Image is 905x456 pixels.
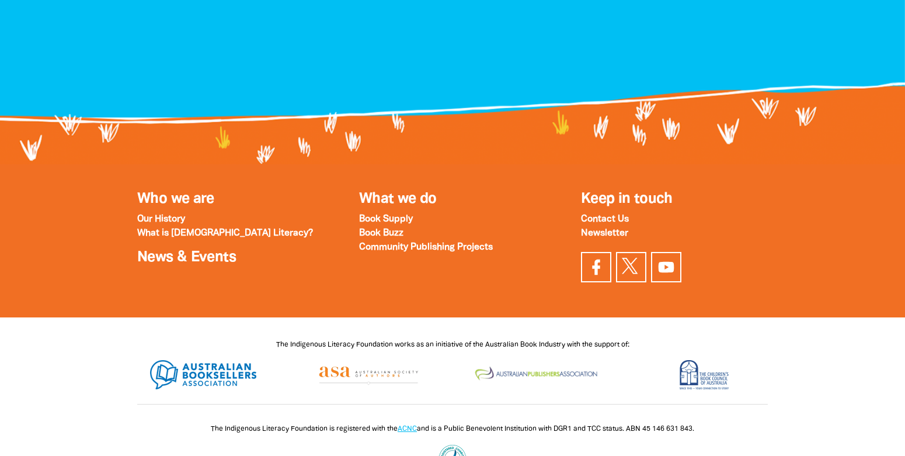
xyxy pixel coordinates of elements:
span: The Indigenous Literacy Foundation works as an initiative of the Australian Book Industry with th... [276,341,629,348]
a: Book Buzz [359,229,403,237]
span: Keep in touch [581,192,673,206]
a: Newsletter [581,229,628,237]
a: Find us on YouTube [651,252,681,282]
span: The Indigenous Literacy Foundation is registered with the and is a Public Benevolent Institution ... [211,426,694,432]
a: Book Supply [359,215,413,223]
a: What is [DEMOGRAPHIC_DATA] Literacy? [137,229,313,237]
a: Find us on Twitter [616,252,646,282]
a: Visit our facebook page [581,252,611,282]
a: Contact Us [581,215,629,223]
a: ACNC [398,426,417,432]
a: What we do [359,192,437,206]
a: News & Events [137,251,236,264]
a: Community Publishing Projects [359,243,493,251]
a: Who we are [137,192,214,206]
a: Our History [137,215,185,223]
